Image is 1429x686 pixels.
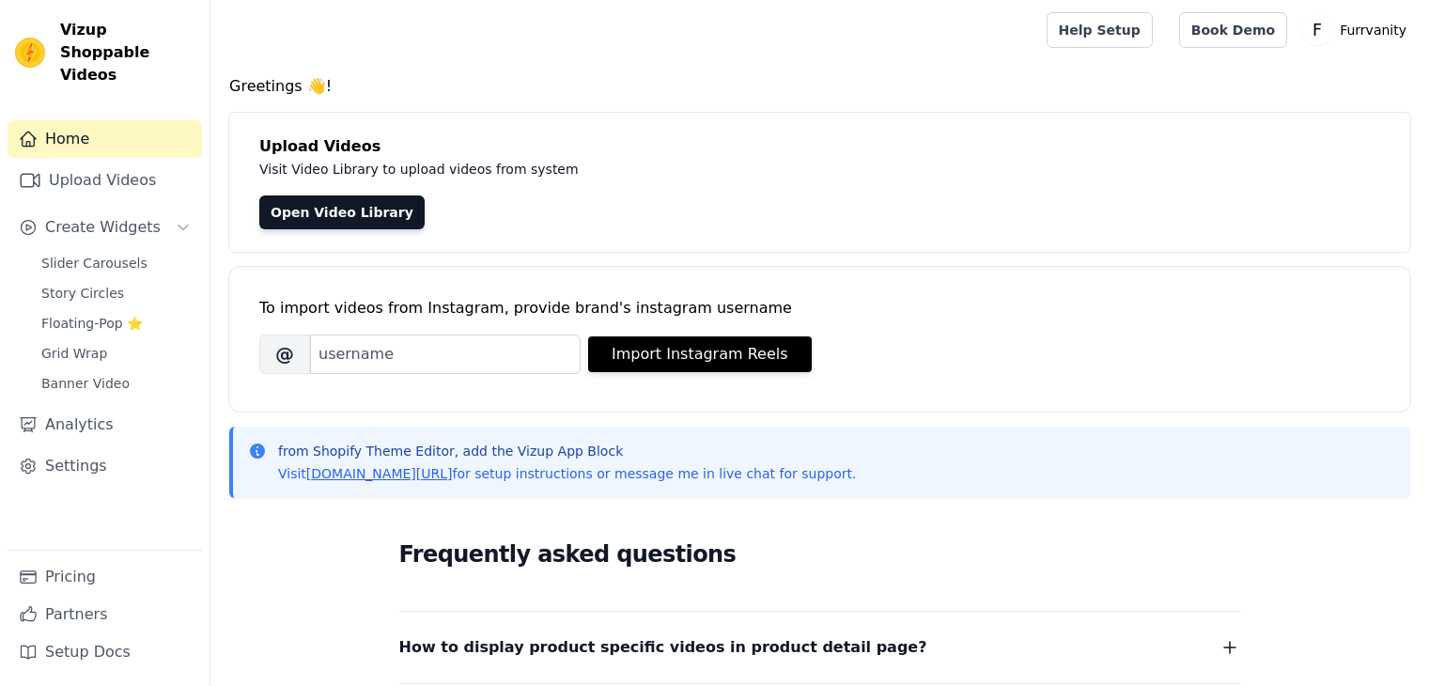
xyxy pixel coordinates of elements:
[30,280,202,306] a: Story Circles
[41,254,148,273] span: Slider Carousels
[30,370,202,397] a: Banner Video
[30,340,202,366] a: Grid Wrap
[259,335,310,374] span: @
[399,634,1241,661] button: How to display product specific videos in product detail page?
[41,344,107,363] span: Grid Wrap
[8,162,202,199] a: Upload Videos
[1332,13,1414,47] p: Furrvanity
[8,209,202,246] button: Create Widgets
[8,596,202,633] a: Partners
[30,310,202,336] a: Floating-Pop ⭐
[1302,13,1414,47] button: F Furrvanity
[1313,21,1322,39] text: F
[8,406,202,444] a: Analytics
[8,633,202,671] a: Setup Docs
[259,158,1101,180] p: Visit Video Library to upload videos from system
[310,335,581,374] input: username
[8,558,202,596] a: Pricing
[45,216,161,239] span: Create Widgets
[41,374,130,393] span: Banner Video
[259,195,425,229] a: Open Video Library
[399,536,1241,573] h2: Frequently asked questions
[259,297,1380,320] div: To import videos from Instagram, provide brand's instagram username
[229,75,1410,98] h4: Greetings 👋!
[30,250,202,276] a: Slider Carousels
[1179,12,1287,48] a: Book Demo
[278,464,856,483] p: Visit for setup instructions or message me in live chat for support.
[15,38,45,68] img: Vizup
[60,19,194,86] span: Vizup Shoppable Videos
[588,336,812,372] button: Import Instagram Reels
[259,135,1380,158] h4: Upload Videos
[1047,12,1153,48] a: Help Setup
[8,447,202,485] a: Settings
[278,442,856,460] p: from Shopify Theme Editor, add the Vizup App Block
[306,466,453,481] a: [DOMAIN_NAME][URL]
[399,634,927,661] span: How to display product specific videos in product detail page?
[8,120,202,158] a: Home
[41,284,124,303] span: Story Circles
[41,314,143,333] span: Floating-Pop ⭐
